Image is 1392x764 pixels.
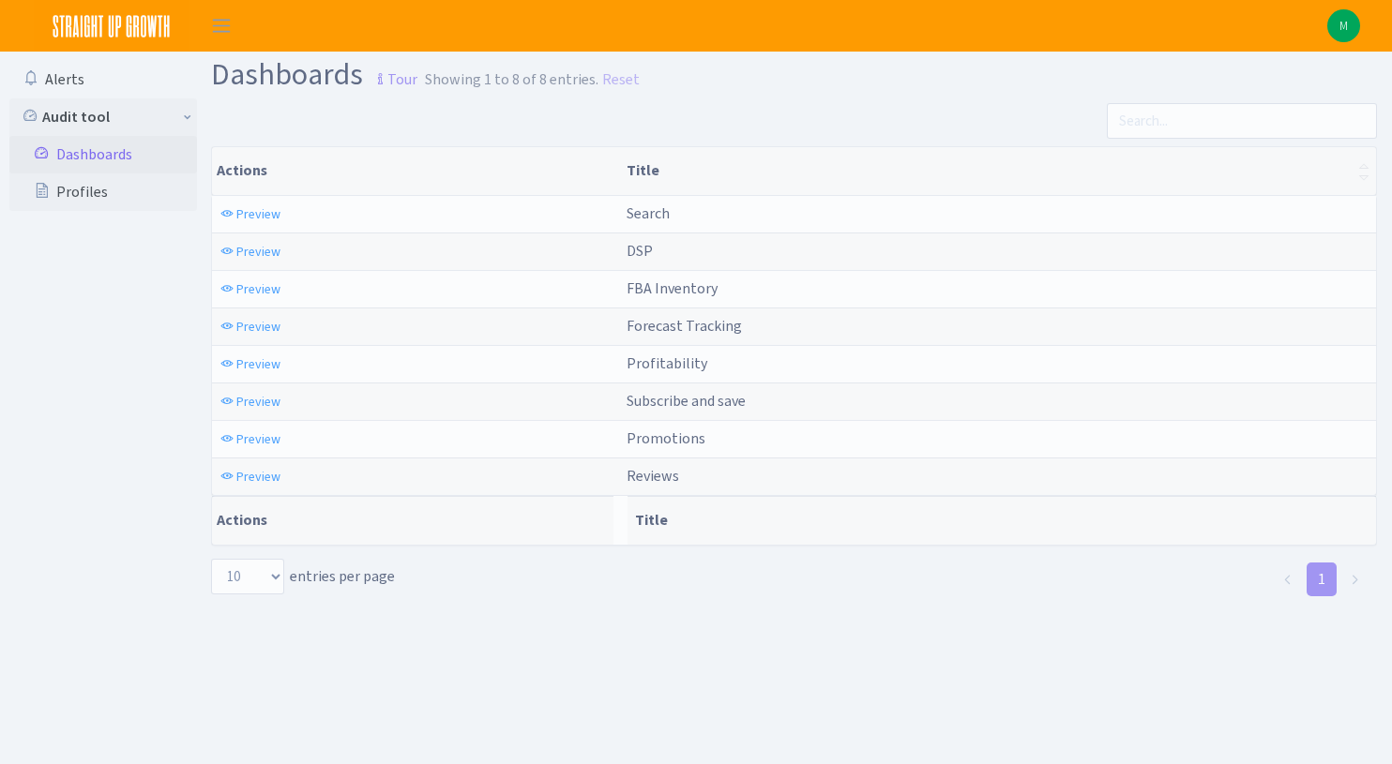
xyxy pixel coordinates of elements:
a: Preview [216,350,285,379]
span: Forecast Tracking [627,316,742,336]
a: Dashboards [9,136,197,173]
a: Audit tool [9,98,197,136]
button: Toggle navigation [198,10,245,41]
span: Preview [236,243,280,261]
a: Preview [216,425,285,454]
a: M [1327,9,1360,42]
h1: Dashboards [211,59,417,96]
span: Search [627,203,670,223]
small: Tour [369,64,417,96]
span: Preview [236,318,280,336]
div: Showing 1 to 8 of 8 entries. [425,68,598,91]
a: Preview [216,387,285,416]
span: Preview [236,280,280,298]
img: Michael Sette [1327,9,1360,42]
a: 1 [1307,562,1337,596]
span: DSP [627,241,653,261]
span: Reviews [627,466,679,486]
a: Preview [216,312,285,341]
span: Preview [236,355,280,373]
a: Profiles [9,173,197,211]
a: Tour [363,54,417,94]
a: Preview [216,200,285,229]
span: Preview [236,393,280,411]
span: FBA Inventory [627,278,718,298]
span: Preview [236,468,280,486]
a: Preview [216,462,285,491]
a: Alerts [9,61,197,98]
span: Preview [236,430,280,448]
th: Actions [212,147,619,195]
a: Preview [216,275,285,304]
th: Title [628,496,1376,545]
a: Reset [602,68,640,91]
span: Subscribe and save [627,391,746,411]
span: Profitability [627,353,707,373]
input: Search... [1107,103,1377,139]
span: Preview [236,205,280,223]
th: Actions [212,496,613,545]
label: entries per page [211,559,395,594]
select: entries per page [211,559,284,594]
span: Promotions [627,428,705,448]
a: Preview [216,237,285,266]
th: Title : activate to sort column ascending [619,147,1376,195]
